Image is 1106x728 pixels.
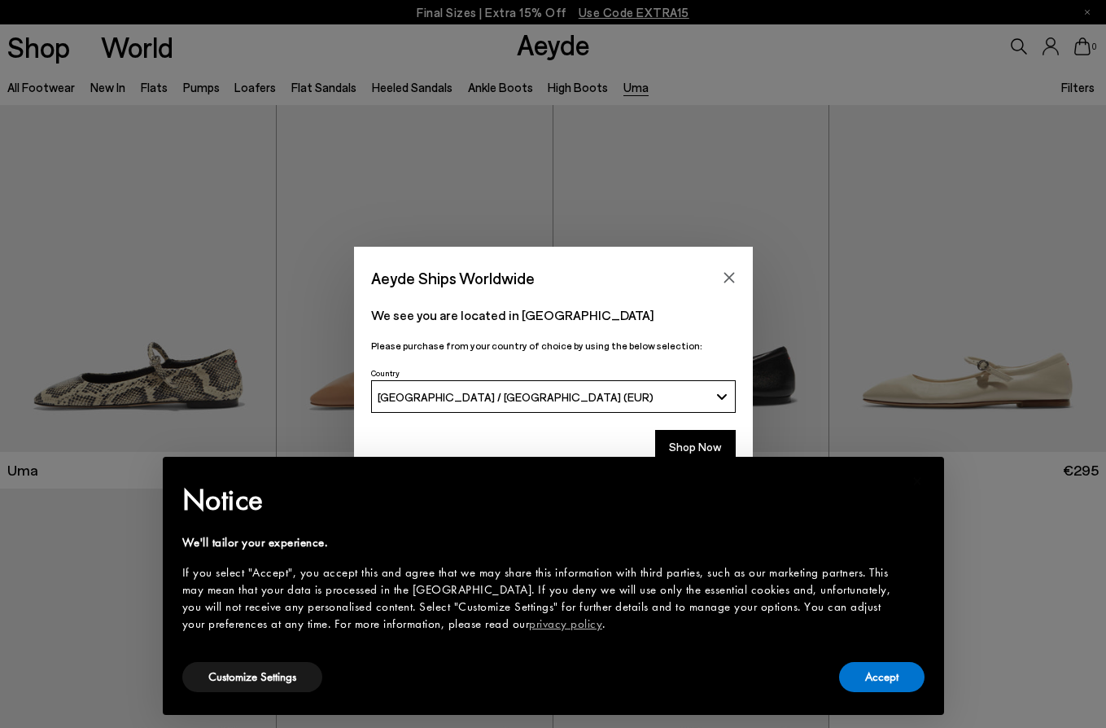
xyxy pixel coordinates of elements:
[371,368,400,378] span: Country
[182,479,898,521] h2: Notice
[371,338,736,353] p: Please purchase from your country of choice by using the below selection:
[371,305,736,325] p: We see you are located in [GEOGRAPHIC_DATA]
[839,662,925,692] button: Accept
[912,468,923,493] span: ×
[182,662,322,692] button: Customize Settings
[898,462,938,501] button: Close this notice
[182,564,898,633] div: If you select "Accept", you accept this and agree that we may share this information with third p...
[529,616,602,632] a: privacy policy
[655,430,736,464] button: Shop Now
[182,534,898,551] div: We'll tailor your experience.
[378,390,654,404] span: [GEOGRAPHIC_DATA] / [GEOGRAPHIC_DATA] (EUR)
[717,265,741,290] button: Close
[371,264,535,292] span: Aeyde Ships Worldwide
